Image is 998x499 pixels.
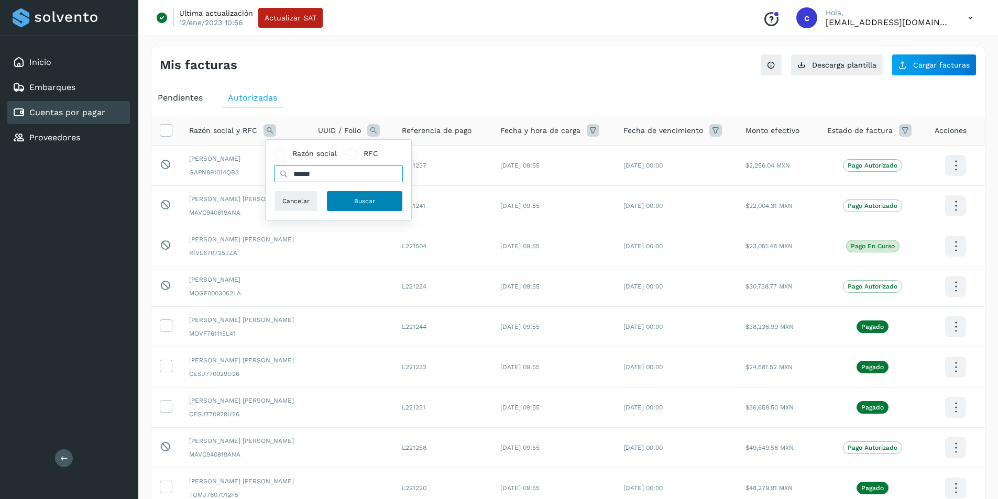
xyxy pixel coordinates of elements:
[500,125,580,136] span: Fecha y hora de carga
[623,484,663,492] span: [DATE] 00:00
[402,323,426,330] span: L221244
[745,162,790,169] span: $2,256.04 MXN
[7,126,130,149] div: Proveedores
[500,162,540,169] span: [DATE] 09:55
[189,289,301,298] span: MOGF0003062LA
[745,484,793,492] span: $48,279.91 MXN
[500,404,540,411] span: [DATE] 09:55
[29,107,105,117] a: Cuentas por pagar
[500,363,540,371] span: [DATE] 09:55
[623,283,663,290] span: [DATE] 00:00
[179,8,253,18] p: Última actualización
[861,363,884,371] p: Pagado
[745,202,793,209] span: $22,004.31 MXN
[179,18,243,27] p: 12/ene/2023 10:56
[623,125,703,136] span: Fecha de vencimiento
[189,194,301,204] span: [PERSON_NAME] [PERSON_NAME]
[861,484,884,492] p: Pagado
[745,404,794,411] span: $36,658.50 MXN
[228,93,277,103] span: Autorizadas
[827,125,893,136] span: Estado de factura
[791,54,883,76] button: Descarga plantilla
[500,202,540,209] span: [DATE] 09:55
[848,202,897,209] p: Pago Autorizado
[623,323,663,330] span: [DATE] 00:00
[623,202,663,209] span: [DATE] 00:00
[29,82,75,92] a: Embarques
[7,76,130,99] div: Embarques
[402,283,426,290] span: L221224
[189,369,301,379] span: CESJ770929U26
[189,208,301,217] span: MAVC940819ANA
[745,125,799,136] span: Monto efectivo
[826,8,951,17] p: Hola,
[745,242,793,250] span: $23,051.48 MXN
[745,283,793,290] span: $30,738.77 MXN
[500,484,540,492] span: [DATE] 09:55
[29,57,51,67] a: Inicio
[189,450,301,459] span: MAVC940819ANA
[500,323,540,330] span: [DATE] 09:55
[402,125,471,136] span: Referencia de pago
[189,476,301,486] span: [PERSON_NAME] [PERSON_NAME]
[265,14,316,21] span: Actualizar SAT
[189,168,301,177] span: GAPN891014QB3
[402,202,425,209] span: L221241
[851,242,895,250] p: Pago en curso
[402,404,425,411] span: L221231
[318,125,361,136] span: UUID / Folio
[500,242,540,250] span: [DATE] 09:55
[258,8,323,28] button: Actualizar SAT
[935,125,967,136] span: Acciones
[402,444,426,451] span: L221258
[812,61,876,69] span: Descarga plantilla
[158,93,203,103] span: Pendientes
[623,363,663,371] span: [DATE] 00:00
[861,404,884,411] p: Pagado
[189,154,301,163] span: [PERSON_NAME]
[189,356,301,365] span: [PERSON_NAME] [PERSON_NAME]
[623,162,663,169] span: [DATE] 00:00
[402,162,426,169] span: L221237
[745,444,794,451] span: $49,549.58 MXN
[189,315,301,325] span: [PERSON_NAME] [PERSON_NAME]
[745,363,793,371] span: $24,581.52 MXN
[861,323,884,330] p: Pagado
[160,58,237,73] h4: Mis facturas
[402,363,426,371] span: L221232
[7,101,130,124] div: Cuentas por pagar
[623,444,663,451] span: [DATE] 00:00
[29,132,80,142] a: Proveedores
[892,54,977,76] button: Cargar facturas
[848,162,897,169] p: Pago Autorizado
[189,436,301,446] span: [PERSON_NAME] [PERSON_NAME]
[402,242,426,250] span: L221504
[189,248,301,258] span: RIVL670725JZA
[848,444,897,451] p: Pago Autorizado
[913,61,970,69] span: Cargar facturas
[189,329,301,338] span: MOVF761115L41
[189,396,301,405] span: [PERSON_NAME] [PERSON_NAME]
[848,283,897,290] p: Pago Autorizado
[500,283,540,290] span: [DATE] 09:55
[623,404,663,411] span: [DATE] 00:00
[189,235,301,244] span: [PERSON_NAME] [PERSON_NAME]
[402,484,426,492] span: L221220
[189,125,257,136] span: Razón social y RFC
[745,323,794,330] span: $38,236.99 MXN
[189,409,301,419] span: CESJ770929U26
[189,275,301,284] span: [PERSON_NAME]
[826,17,951,27] p: contabilidad5@easo.com
[500,444,540,451] span: [DATE] 09:55
[623,242,663,250] span: [DATE] 00:00
[7,51,130,74] div: Inicio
